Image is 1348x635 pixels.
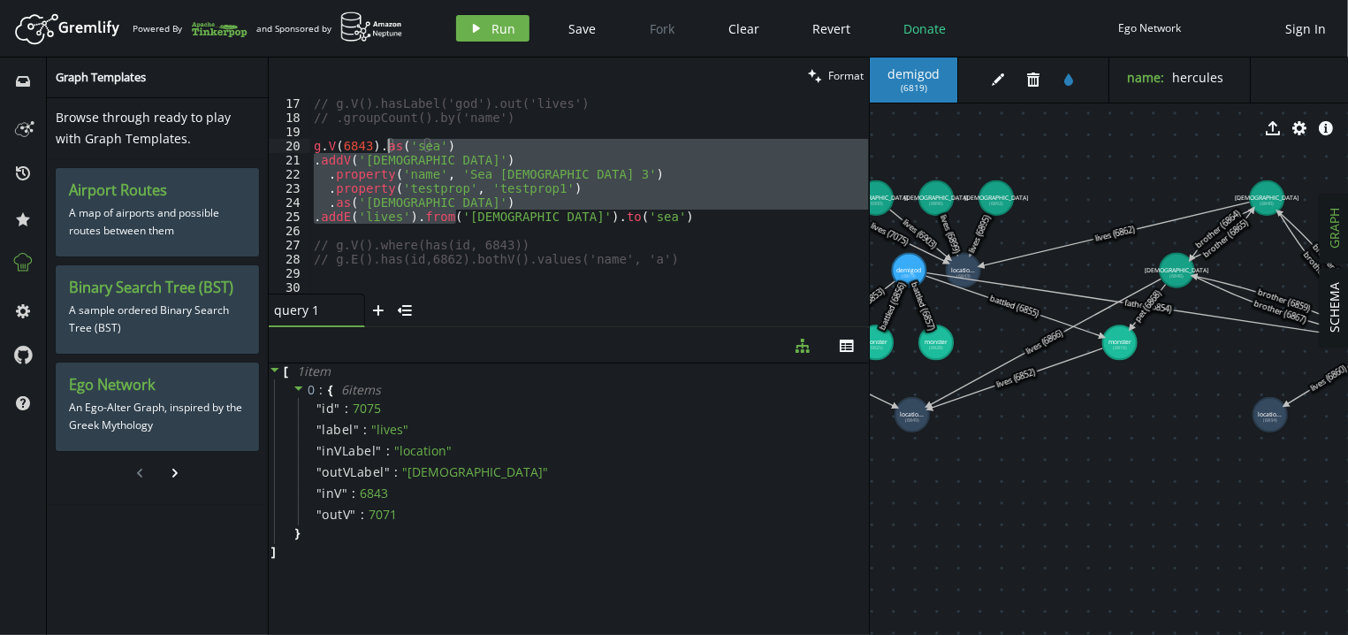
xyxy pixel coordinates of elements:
[887,66,940,82] span: demigod
[316,463,323,480] span: "
[800,15,864,42] button: Revert
[354,421,360,438] span: "
[369,507,397,523] div: 7071
[556,15,610,42] button: Save
[341,381,381,398] span: 6 item s
[269,210,310,224] div: 25
[869,200,883,207] tspan: (6900)
[492,20,516,37] span: Run
[377,442,383,459] span: "
[69,181,246,200] h3: Airport Routes
[813,20,851,37] span: Revert
[320,382,324,398] span: :
[323,486,343,501] span: inV
[729,20,760,37] span: Clear
[328,382,332,398] span: {
[1145,266,1208,274] tspan: [DEMOGRAPHIC_DATA]
[929,344,943,351] tspan: (6828)
[269,544,276,560] span: ]
[69,279,246,297] h3: Binary Search Tree (BST)
[274,302,345,318] span: query 1
[361,507,364,523] span: :
[340,11,403,42] img: AWS Neptune
[636,15,689,42] button: Fork
[269,111,310,125] div: 18
[1169,272,1184,279] tspan: (6846)
[869,344,883,351] tspan: (6825)
[69,376,246,394] h3: Ego Network
[342,485,348,501] span: "
[905,417,919,424] tspan: (6849)
[353,486,356,501] span: :
[891,15,960,42] button: Donate
[323,443,377,459] span: inVLabel
[1093,224,1137,245] text: lives (6862)
[956,272,971,279] tspan: (6843)
[256,11,403,45] div: and Sponsored by
[269,96,310,111] div: 17
[456,15,529,42] button: Run
[316,442,323,459] span: "
[269,181,310,195] div: 23
[69,394,246,439] p: An Ego-Alter Graph, inspired by the Greek Mythology
[269,139,310,153] div: 20
[372,421,409,438] span: " lives "
[1285,20,1326,37] span: Sign In
[803,57,869,94] button: Format
[269,167,310,181] div: 22
[323,401,335,417] span: id
[1108,338,1131,346] tspan: monster
[385,463,391,480] span: "
[308,381,316,398] span: 0
[1276,15,1335,42] button: Sign In
[316,506,323,523] span: "
[316,400,323,417] span: "
[1327,283,1344,333] span: SCHEMA
[1263,417,1277,424] tspan: (6834)
[56,109,231,147] span: Browse through ready to play with Graph Templates.
[284,363,288,379] span: [
[1327,209,1344,249] span: GRAPH
[345,401,348,417] span: :
[989,200,1003,207] tspan: (6892)
[844,194,908,202] tspan: [DEMOGRAPHIC_DATA]
[269,125,310,139] div: 19
[323,507,351,523] span: outV
[361,486,389,501] div: 6843
[904,194,968,202] tspan: [DEMOGRAPHIC_DATA]
[269,266,310,280] div: 29
[951,266,975,274] tspan: locatio...
[364,422,368,438] span: :
[269,195,310,210] div: 24
[1258,410,1282,418] tspan: locatio...
[929,200,943,207] tspan: (6896)
[964,194,1028,202] tspan: [DEMOGRAPHIC_DATA]
[269,238,310,252] div: 27
[828,68,864,83] span: Format
[133,13,248,44] div: Powered By
[864,338,887,346] tspan: monster
[394,442,452,459] span: " location "
[900,410,924,418] tspan: locatio...
[269,252,310,266] div: 28
[69,297,246,341] p: A sample ordered Binary Search Tree (BST)
[901,82,927,94] span: ( 6819 )
[269,280,310,295] div: 30
[323,422,354,438] span: label
[651,20,675,37] span: Fork
[269,153,310,167] div: 21
[896,266,921,274] tspan: demigod
[353,401,381,417] div: 7075
[403,463,549,480] span: " [DEMOGRAPHIC_DATA] "
[335,400,341,417] span: "
[1113,344,1127,351] tspan: (6816)
[1172,69,1223,86] span: hercules
[386,443,390,459] span: :
[69,200,246,244] p: A map of airports and possible routes between them
[1235,194,1298,202] tspan: [DEMOGRAPHIC_DATA]
[395,464,399,480] span: :
[316,421,323,438] span: "
[269,224,310,238] div: 26
[297,363,331,379] span: 1 item
[716,15,773,42] button: Clear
